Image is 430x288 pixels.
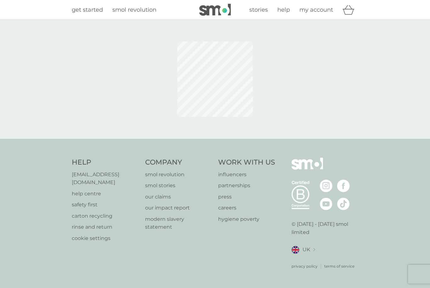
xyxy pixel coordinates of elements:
[72,5,103,14] a: get started
[277,5,290,14] a: help
[199,4,231,16] img: smol
[145,182,212,190] a: smol stories
[145,171,212,179] a: smol revolution
[218,204,275,212] a: careers
[291,263,318,269] a: privacy policy
[145,204,212,212] a: our impact report
[72,190,139,198] a: help centre
[72,158,139,167] h4: Help
[299,6,333,13] span: my account
[337,198,350,210] img: visit the smol Tiktok page
[324,263,354,269] a: terms of service
[145,215,212,231] a: modern slavery statement
[291,220,359,236] p: © [DATE] - [DATE] smol limited
[320,180,332,192] img: visit the smol Instagram page
[320,198,332,210] img: visit the smol Youtube page
[291,246,299,254] img: UK flag
[277,6,290,13] span: help
[303,246,310,254] span: UK
[72,6,103,13] span: get started
[218,171,275,179] a: influencers
[218,182,275,190] a: partnerships
[218,193,275,201] a: press
[72,171,139,187] a: [EMAIL_ADDRESS][DOMAIN_NAME]
[342,3,358,16] div: basket
[249,6,268,13] span: stories
[112,6,156,13] span: smol revolution
[218,215,275,223] a: hygiene poverty
[249,5,268,14] a: stories
[72,201,139,209] a: safety first
[218,158,275,167] h4: Work With Us
[145,193,212,201] a: our claims
[145,158,212,167] h4: Company
[313,248,315,252] img: select a new location
[337,180,350,192] img: visit the smol Facebook page
[299,5,333,14] a: my account
[72,223,139,231] a: rinse and return
[291,158,323,179] img: smol
[72,234,139,242] a: cookie settings
[72,212,139,220] a: carton recycling
[112,5,156,14] a: smol revolution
